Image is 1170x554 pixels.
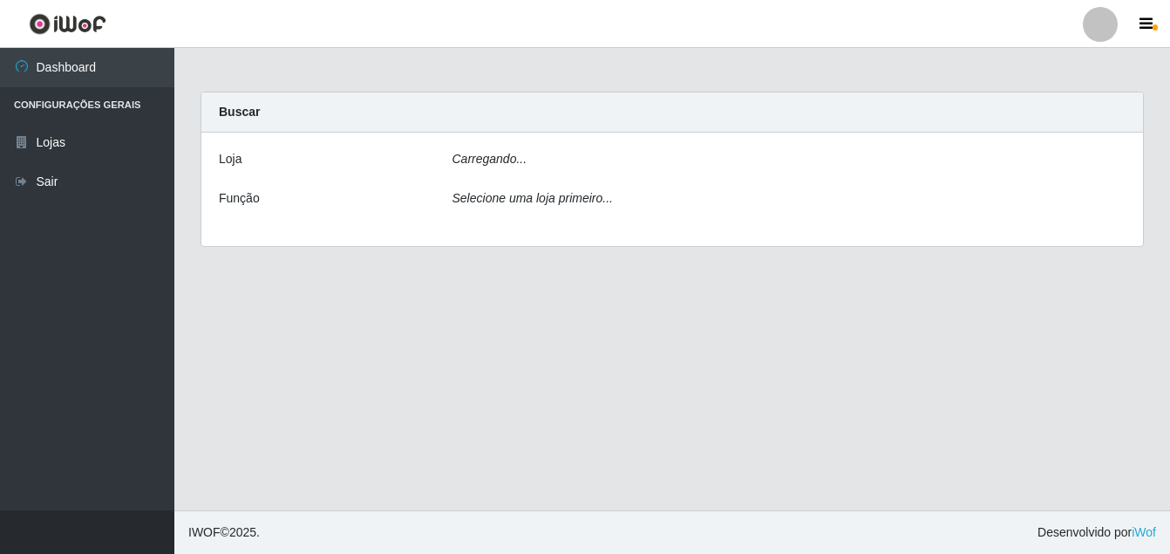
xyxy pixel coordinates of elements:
[188,523,260,542] span: © 2025 .
[219,189,260,208] label: Função
[29,13,106,35] img: CoreUI Logo
[219,150,241,168] label: Loja
[452,191,613,205] i: Selecione uma loja primeiro...
[1037,523,1156,542] span: Desenvolvido por
[1132,525,1156,539] a: iWof
[452,152,527,166] i: Carregando...
[188,525,221,539] span: IWOF
[219,105,260,119] strong: Buscar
